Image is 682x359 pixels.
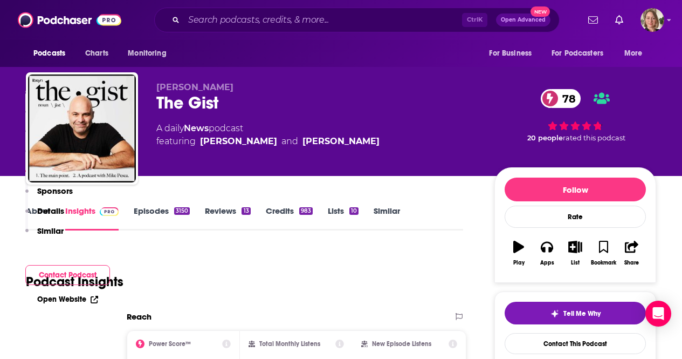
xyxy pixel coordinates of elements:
[617,43,656,64] button: open menu
[545,43,619,64] button: open menu
[505,206,646,228] div: Rate
[266,206,313,231] a: Credits983
[505,234,533,273] button: Play
[200,135,277,148] a: Mike Pesca
[26,43,79,64] button: open menu
[571,260,580,266] div: List
[591,260,616,266] div: Bookmark
[120,43,180,64] button: open menu
[37,206,64,216] p: Details
[481,43,545,64] button: open menu
[259,340,320,348] h2: Total Monthly Listens
[640,8,664,32] img: User Profile
[128,46,166,61] span: Monitoring
[552,46,603,61] span: For Podcasters
[501,17,546,23] span: Open Advanced
[640,8,664,32] span: Logged in as AriFortierPr
[540,260,554,266] div: Apps
[550,309,559,318] img: tell me why sparkle
[584,11,602,29] a: Show notifications dropdown
[531,6,550,17] span: New
[462,13,487,27] span: Ctrl K
[563,309,601,318] span: Tell Me Why
[156,82,233,92] span: [PERSON_NAME]
[552,89,581,108] span: 78
[541,89,581,108] a: 78
[513,260,525,266] div: Play
[505,333,646,354] a: Contact This Podcast
[78,43,115,64] a: Charts
[25,265,110,285] button: Contact Podcast
[37,226,64,236] p: Similar
[618,234,646,273] button: Share
[18,10,121,30] img: Podchaser - Follow, Share and Rate Podcasts
[25,226,64,246] button: Similar
[489,46,532,61] span: For Business
[533,234,561,273] button: Apps
[349,207,359,215] div: 10
[563,134,625,142] span: rated this podcast
[640,8,664,32] button: Show profile menu
[496,13,550,26] button: Open AdvancedNew
[156,122,380,148] div: A daily podcast
[645,301,671,327] div: Open Intercom Messenger
[134,206,190,231] a: Episodes3150
[28,74,136,182] img: The Gist
[527,134,563,142] span: 20 people
[37,295,98,304] a: Open Website
[494,82,656,149] div: 78 20 peoplerated this podcast
[33,46,65,61] span: Podcasts
[242,207,250,215] div: 13
[205,206,250,231] a: Reviews13
[302,135,380,148] div: [PERSON_NAME]
[372,340,431,348] h2: New Episode Listens
[589,234,617,273] button: Bookmark
[127,311,151,322] h2: Reach
[624,260,639,266] div: Share
[505,178,646,201] button: Follow
[281,135,298,148] span: and
[611,11,628,29] a: Show notifications dropdown
[505,302,646,324] button: tell me why sparkleTell Me Why
[624,46,643,61] span: More
[184,123,209,133] a: News
[149,340,191,348] h2: Power Score™
[184,11,462,29] input: Search podcasts, credits, & more...
[374,206,400,231] a: Similar
[154,8,560,32] div: Search podcasts, credits, & more...
[25,206,64,226] button: Details
[156,135,380,148] span: featuring
[328,206,359,231] a: Lists10
[561,234,589,273] button: List
[299,207,313,215] div: 983
[174,207,190,215] div: 3150
[85,46,108,61] span: Charts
